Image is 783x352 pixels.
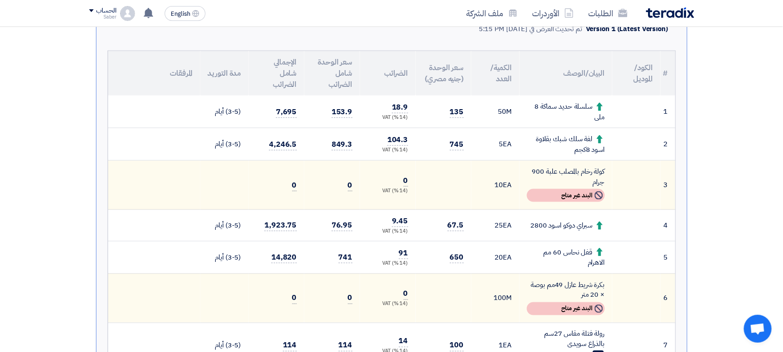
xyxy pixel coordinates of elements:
[527,302,605,315] div: البند غير متاح
[499,340,503,351] span: 1
[283,340,297,352] span: 114
[200,51,249,96] th: مدة التوريد
[495,180,503,190] span: 10
[494,293,507,303] span: 100
[471,210,520,241] td: EA
[661,96,675,128] td: 1
[450,106,464,118] span: 135
[527,280,605,300] div: بكرة شريط عازل 49مم بوصة × 20 متر
[360,51,416,96] th: الضرائب
[200,96,249,128] td: (3-5) أيام
[416,51,471,96] th: سعر الوحدة (جنيه مصري)
[471,128,520,161] td: EA
[399,248,408,259] span: 91
[339,252,353,263] span: 741
[367,187,408,195] div: (14 %) VAT
[348,180,353,191] span: 0
[304,51,360,96] th: سعر الوحدة شامل الضرائب
[527,220,605,231] div: سبراي دوكو اسود 2800
[520,51,612,96] th: البيان/الوصف
[367,300,408,308] div: (14 %) VAT
[96,7,116,15] div: الحساب
[264,220,296,231] span: 1,923.75
[392,215,408,227] span: 9.45
[471,51,520,96] th: الكمية/العدد
[495,252,503,262] span: 20
[200,241,249,274] td: (3-5) أيام
[527,189,605,202] div: البند غير متاح
[404,288,408,300] span: 0
[586,24,668,34] div: Version 1 (Latest Version)
[661,51,675,96] th: #
[348,293,353,304] span: 0
[269,139,296,150] span: 4,246.5
[450,252,464,263] span: 650
[581,2,635,24] a: الطلبات
[479,24,582,34] div: تم تحديث العرض في [DATE] 5:15 PM
[459,2,525,24] a: ملف الشركة
[171,11,190,17] span: English
[332,139,353,150] span: 849.3
[471,241,520,274] td: EA
[661,274,675,323] td: 6
[450,340,464,352] span: 100
[108,51,200,96] th: المرفقات
[744,315,772,343] div: Open chat
[276,106,297,118] span: 7,695
[646,7,694,18] img: Teradix logo
[661,128,675,161] td: 2
[661,241,675,274] td: 5
[165,6,205,21] button: English
[367,228,408,235] div: (14 %) VAT
[271,252,296,263] span: 14,820
[200,128,249,161] td: (3-5) أيام
[367,114,408,122] div: (14 %) VAT
[450,139,464,150] span: 745
[527,329,605,350] div: رولة فتلة مقاس 27سم بالذراع سويدى
[495,220,503,230] span: 25
[292,180,297,191] span: 0
[367,146,408,154] div: (14 %) VAT
[527,134,605,155] div: لفة سلك شبك بقلاوة اسود 8كجم
[200,210,249,241] td: (3-5) أيام
[249,51,304,96] th: الإجمالي شامل الضرائب
[525,2,581,24] a: الأوردرات
[527,166,605,187] div: كولة رخام بالمصلب علبة 900 جرام
[661,161,675,210] td: 3
[367,260,408,267] div: (14 %) VAT
[332,106,353,118] span: 153.9
[527,247,605,268] div: قفل نحاس 60 مم الاهرام
[499,139,503,149] span: 5
[387,134,408,146] span: 104.3
[471,274,520,323] td: M
[661,210,675,241] td: 4
[471,96,520,128] td: M
[612,51,661,96] th: الكود/الموديل
[392,102,408,113] span: 18.9
[448,220,464,231] span: 67.5
[399,336,408,347] span: 14
[471,161,520,210] td: EA
[89,14,116,20] div: Saber
[120,6,135,21] img: profile_test.png
[332,220,353,231] span: 76.95
[339,340,353,352] span: 114
[498,106,507,117] span: 50
[527,101,605,122] div: سلسلة حديد سماكة 8 ملى
[404,175,408,187] span: 0
[292,293,297,304] span: 0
